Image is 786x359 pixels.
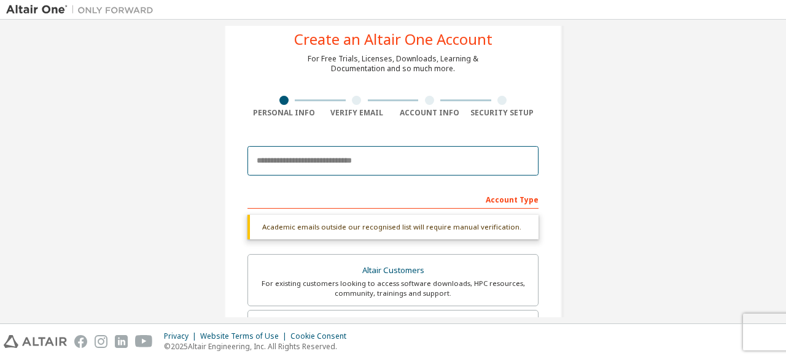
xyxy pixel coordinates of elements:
img: instagram.svg [95,335,107,348]
div: Academic emails outside our recognised list will require manual verification. [247,215,539,239]
img: altair_logo.svg [4,335,67,348]
div: For Free Trials, Licenses, Downloads, Learning & Documentation and so much more. [308,54,478,74]
div: Personal Info [247,108,321,118]
img: Altair One [6,4,160,16]
div: Privacy [164,331,200,341]
div: Verify Email [321,108,394,118]
div: Security Setup [466,108,539,118]
div: Create an Altair One Account [294,32,492,47]
img: youtube.svg [135,335,153,348]
div: For existing customers looking to access software downloads, HPC resources, community, trainings ... [255,279,531,298]
img: facebook.svg [74,335,87,348]
div: Account Info [393,108,466,118]
div: Account Type [247,189,539,209]
div: Website Terms of Use [200,331,290,341]
img: linkedin.svg [115,335,128,348]
p: © 2025 Altair Engineering, Inc. All Rights Reserved. [164,341,354,352]
div: Cookie Consent [290,331,354,341]
div: Altair Customers [255,262,531,279]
